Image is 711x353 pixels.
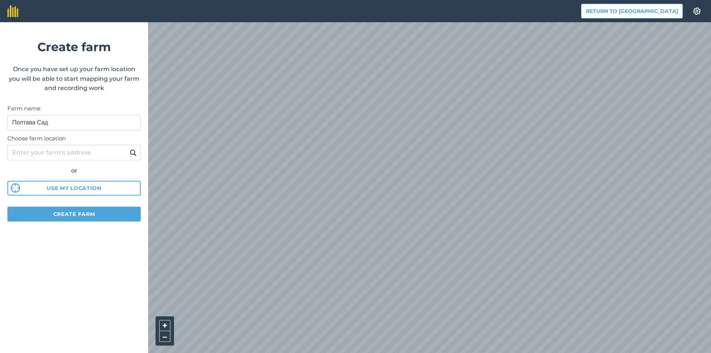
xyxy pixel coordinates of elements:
[7,145,141,160] input: Enter your farm’s address
[159,331,170,342] button: –
[7,134,141,143] label: Choose farm location
[7,37,141,56] h1: Create farm
[130,148,137,157] img: svg+xml;base64,PHN2ZyB4bWxucz0iaHR0cDovL3d3dy53My5vcmcvMjAwMC9zdmciIHdpZHRoPSIxOSIgaGVpZ2h0PSIyNC...
[159,320,170,331] button: +
[7,64,141,93] p: Once you have set up your farm location you will be able to start mapping your farm and recording...
[581,4,683,19] button: Return to [GEOGRAPHIC_DATA]
[7,115,141,130] input: Farm name
[11,183,20,193] img: svg%3e
[7,181,141,196] button: Use my location
[692,7,701,15] img: A cog icon
[7,5,19,17] img: fieldmargin Logo
[7,104,141,113] label: Farm name
[7,207,141,222] button: Create farm
[7,166,141,176] div: or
